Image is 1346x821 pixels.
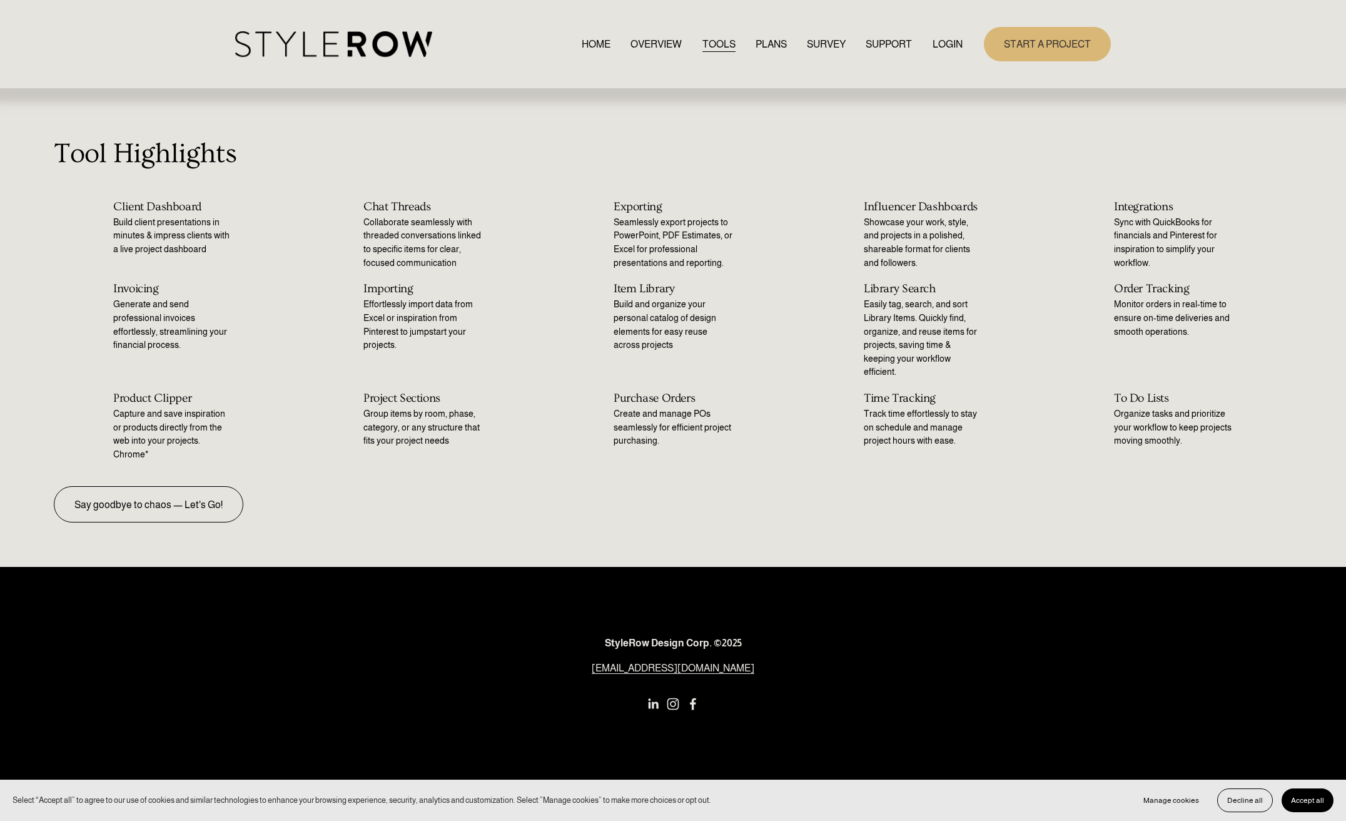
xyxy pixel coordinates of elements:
p: Organize tasks and prioritize your workflow to keep projects moving smoothly. [1114,407,1233,448]
span: Decline all [1227,796,1263,805]
a: LOGIN [933,36,963,53]
h2: Library Search [864,282,983,295]
p: Tool Highlights [54,133,1292,175]
a: Facebook [687,698,699,710]
p: Build and organize your personal catalog of design elements for easy reuse across projects [614,298,732,352]
h2: Item Library [614,282,732,295]
button: Manage cookies [1134,788,1208,812]
a: PLANS [756,36,787,53]
button: Accept all [1282,788,1333,812]
button: Decline all [1217,788,1273,812]
p: Capture and save inspiration or products directly from the web into your projects. Chrome* [113,407,232,461]
h2: Client Dashboard [113,200,232,213]
span: SUPPORT [866,37,912,52]
h2: Product Clipper [113,392,232,405]
h2: Integrations [1114,200,1233,213]
p: Build client presentations in minutes & impress clients with a live project dashboard [113,216,232,257]
a: TOOLS [702,36,736,53]
h2: Chat Threads [363,200,482,213]
p: Group items by room, phase, category, or any structure that fits your project needs [363,407,482,448]
h2: Invoicing [113,282,232,295]
p: Effortlessly import data from Excel or inspiration from Pinterest to jumpstart your projects. [363,298,482,352]
h2: Importing [363,282,482,295]
a: OVERVIEW [630,36,682,53]
p: Create and manage POs seamlessly for efficient project purchasing. [614,407,732,448]
h2: Influencer Dashboards [864,200,983,213]
a: [EMAIL_ADDRESS][DOMAIN_NAME] [592,661,754,676]
p: Track time effortlessly to stay on schedule and manage project hours with ease. [864,407,983,448]
p: Monitor orders in real-time to ensure on-time deliveries and smooth operations. [1114,298,1233,339]
h2: Project Sections [363,392,482,405]
p: Showcase your work, style, and projects in a polished, shareable format for clients and followers. [864,216,983,270]
a: folder dropdown [866,36,912,53]
strong: StyleRow Design Corp. ©2025 [605,638,742,648]
h2: Purchase Orders [614,392,732,405]
a: HOME [582,36,610,53]
a: Instagram [667,698,679,710]
img: StyleRow [235,31,432,57]
p: Easily tag, search, and sort Library Items. Quickly find, organize, and reuse items for projects,... [864,298,983,379]
a: START A PROJECT [984,27,1111,61]
a: SURVEY [807,36,846,53]
h2: Exporting [614,200,732,213]
span: Manage cookies [1143,796,1199,805]
p: Generate and send professional invoices effortlessly, streamlining your financial process. [113,298,232,352]
p: Seamlessly export projects to PowerPoint, PDF Estimates, or Excel for professional presentations ... [614,216,732,270]
h2: Time Tracking [864,392,983,405]
h2: To Do Lists [1114,392,1233,405]
a: LinkedIn [647,698,659,710]
p: Sync with QuickBooks for financials and Pinterest for inspiration to simplify your workflow. [1114,216,1233,270]
p: Collaborate seamlessly with threaded conversations linked to specific items for clear, focused co... [363,216,482,270]
p: Select “Accept all” to agree to our use of cookies and similar technologies to enhance your brows... [13,794,711,806]
span: Accept all [1291,796,1324,805]
h2: Order Tracking [1114,282,1233,295]
a: Say goodbye to chaos — Let's Go! [54,486,243,522]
